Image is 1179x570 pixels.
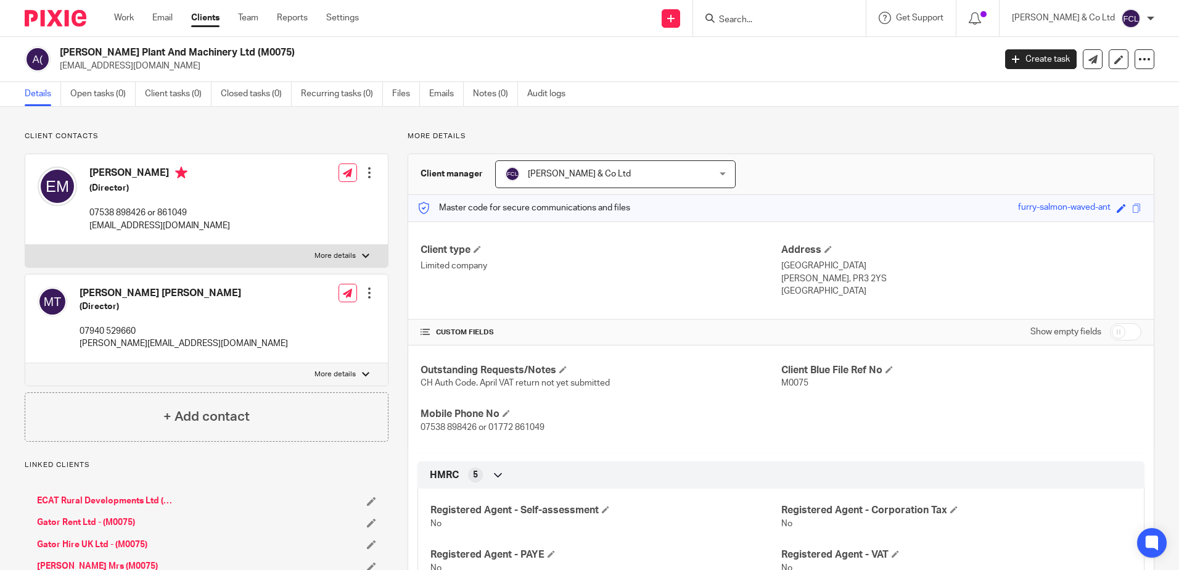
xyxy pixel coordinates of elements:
a: Recurring tasks (0) [301,82,383,106]
h4: Registered Agent - Self-assessment [430,504,781,517]
a: Settings [326,12,359,24]
h4: Client Blue File Ref No [781,364,1141,377]
h4: Address [781,244,1141,257]
p: [PERSON_NAME][EMAIL_ADDRESS][DOMAIN_NAME] [80,337,288,350]
div: furry-salmon-waved-ant [1018,201,1111,215]
span: No [430,519,442,528]
h3: Client manager [421,168,483,180]
a: Client tasks (0) [145,82,212,106]
h4: Client type [421,244,781,257]
p: [PERSON_NAME], PR3 2YS [781,273,1141,285]
input: Search [718,15,829,26]
a: Gator Rent Ltd - (M0075) [37,516,135,529]
p: Client contacts [25,131,388,141]
span: 5 [473,469,478,481]
a: Gator Hire UK Ltd - (M0075) [37,539,147,551]
a: Notes (0) [473,82,518,106]
a: Details [25,82,61,106]
img: svg%3E [38,287,67,316]
a: Closed tasks (0) [221,82,292,106]
a: Emails [429,82,464,106]
span: No [781,519,792,528]
p: [GEOGRAPHIC_DATA] [781,285,1141,297]
p: [PERSON_NAME] & Co Ltd [1012,12,1115,24]
img: svg%3E [505,167,520,181]
h5: (Director) [89,182,230,194]
p: [EMAIL_ADDRESS][DOMAIN_NAME] [89,220,230,232]
a: Reports [277,12,308,24]
span: HMRC [430,469,459,482]
h4: Registered Agent - PAYE [430,548,781,561]
label: Show empty fields [1030,326,1101,338]
img: svg%3E [1121,9,1141,28]
h4: [PERSON_NAME] [PERSON_NAME] [80,287,288,300]
p: [GEOGRAPHIC_DATA] [781,260,1141,272]
p: 07940 529660 [80,325,288,337]
span: 07538 898426 or 01772 861049 [421,423,544,432]
a: ECAT Rural Developments Ltd (M0075) [37,495,173,507]
p: More details [314,251,356,261]
h4: Outstanding Requests/Notes [421,364,781,377]
span: CH Auth Code. April VAT return not yet submitted [421,379,610,387]
img: svg%3E [38,167,77,206]
span: M0075 [781,379,808,387]
h4: [PERSON_NAME] [89,167,230,182]
a: Create task [1005,49,1077,69]
img: Pixie [25,10,86,27]
a: Clients [191,12,220,24]
h4: CUSTOM FIELDS [421,328,781,337]
a: Team [238,12,258,24]
h4: Mobile Phone No [421,408,781,421]
p: Linked clients [25,460,388,470]
i: Primary [175,167,187,179]
p: Limited company [421,260,781,272]
p: [EMAIL_ADDRESS][DOMAIN_NAME] [60,60,987,72]
h4: + Add contact [163,407,250,426]
p: More details [408,131,1154,141]
p: 07538 898426 or 861049 [89,207,230,219]
p: More details [314,370,356,379]
h4: Registered Agent - VAT [781,548,1132,561]
span: [PERSON_NAME] & Co Ltd [528,170,631,178]
span: Get Support [896,14,943,22]
a: Open tasks (0) [70,82,136,106]
a: Work [114,12,134,24]
h2: [PERSON_NAME] Plant And Machinery Ltd (M0075) [60,46,801,59]
h4: Registered Agent - Corporation Tax [781,504,1132,517]
img: svg%3E [25,46,51,72]
p: Master code for secure communications and files [417,202,630,214]
a: Audit logs [527,82,575,106]
a: Email [152,12,173,24]
a: Files [392,82,420,106]
h5: (Director) [80,300,288,313]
